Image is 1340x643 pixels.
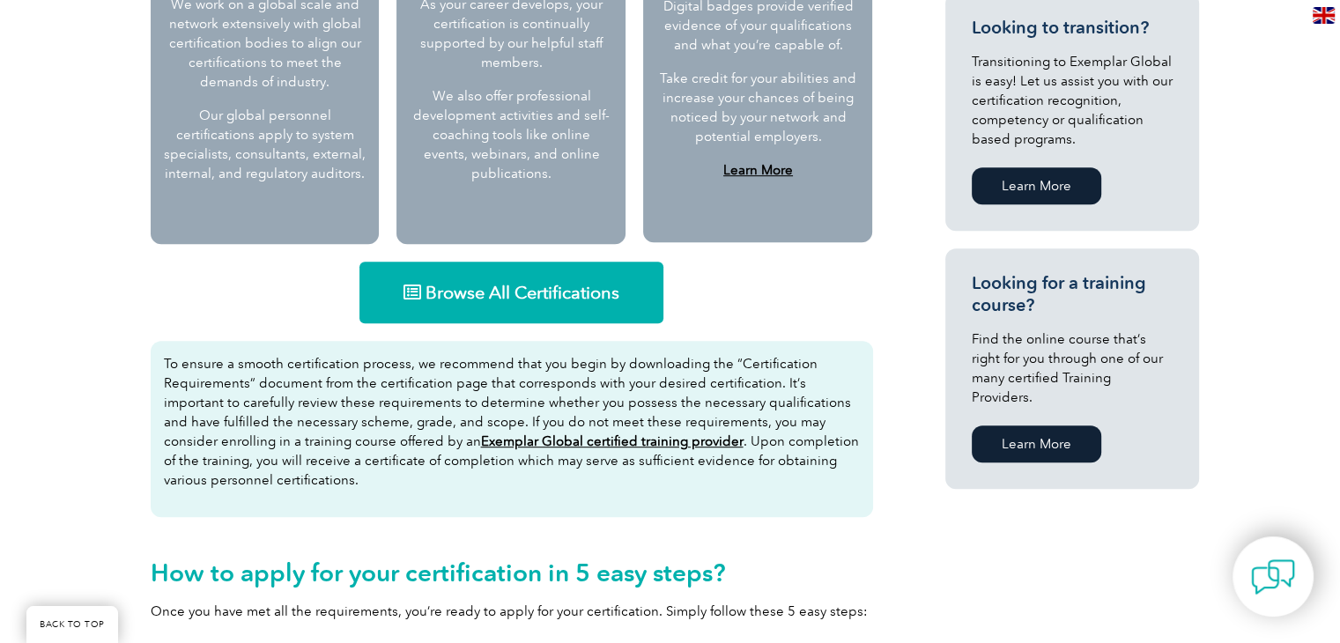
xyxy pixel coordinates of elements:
[410,86,612,183] p: We also offer professional development activities and self-coaching tools like online events, web...
[972,52,1173,149] p: Transitioning to Exemplar Global is easy! Let us assist you with our certification recognition, c...
[1313,7,1335,24] img: en
[972,167,1101,204] a: Learn More
[164,354,860,490] p: To ensure a smooth certification process, we recommend that you begin by downloading the “Certifi...
[151,602,873,621] p: Once you have met all the requirements, you’re ready to apply for your certification. Simply foll...
[658,69,857,146] p: Take credit for your abilities and increase your chances of being noticed by your network and pot...
[481,433,744,449] a: Exemplar Global certified training provider
[151,558,873,587] h2: How to apply for your certification in 5 easy steps?
[1251,555,1295,599] img: contact-chat.png
[972,17,1173,39] h3: Looking to transition?
[723,162,793,178] a: Learn More
[972,329,1173,407] p: Find the online course that’s right for you through one of our many certified Training Providers.
[972,272,1173,316] h3: Looking for a training course?
[972,425,1101,462] a: Learn More
[164,106,366,183] p: Our global personnel certifications apply to system specialists, consultants, external, internal,...
[359,262,663,323] a: Browse All Certifications
[26,606,118,643] a: BACK TO TOP
[426,284,619,301] span: Browse All Certifications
